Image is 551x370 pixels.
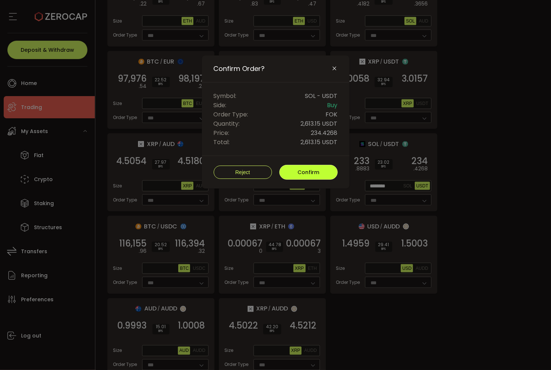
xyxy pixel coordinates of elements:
[202,55,349,189] div: Confirm Order?
[214,110,248,119] span: Order Type:
[514,335,551,370] iframe: Chat Widget
[214,64,265,73] span: Confirm Order?
[214,128,230,138] span: Price:
[214,138,230,147] span: Total:
[326,110,338,119] span: FOK
[235,169,250,175] span: Reject
[301,138,338,147] span: 2,613.15 USDT
[279,165,338,180] button: Confirm
[311,128,338,138] span: 234.4268
[332,65,338,72] button: Close
[214,101,227,110] span: Side:
[305,91,338,101] span: SOL - USDT
[214,119,240,128] span: Quantity:
[214,166,272,179] button: Reject
[327,101,338,110] span: Buy
[214,91,237,101] span: Symbol:
[301,119,338,128] span: 2,613.15 USDT
[297,169,319,176] span: Confirm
